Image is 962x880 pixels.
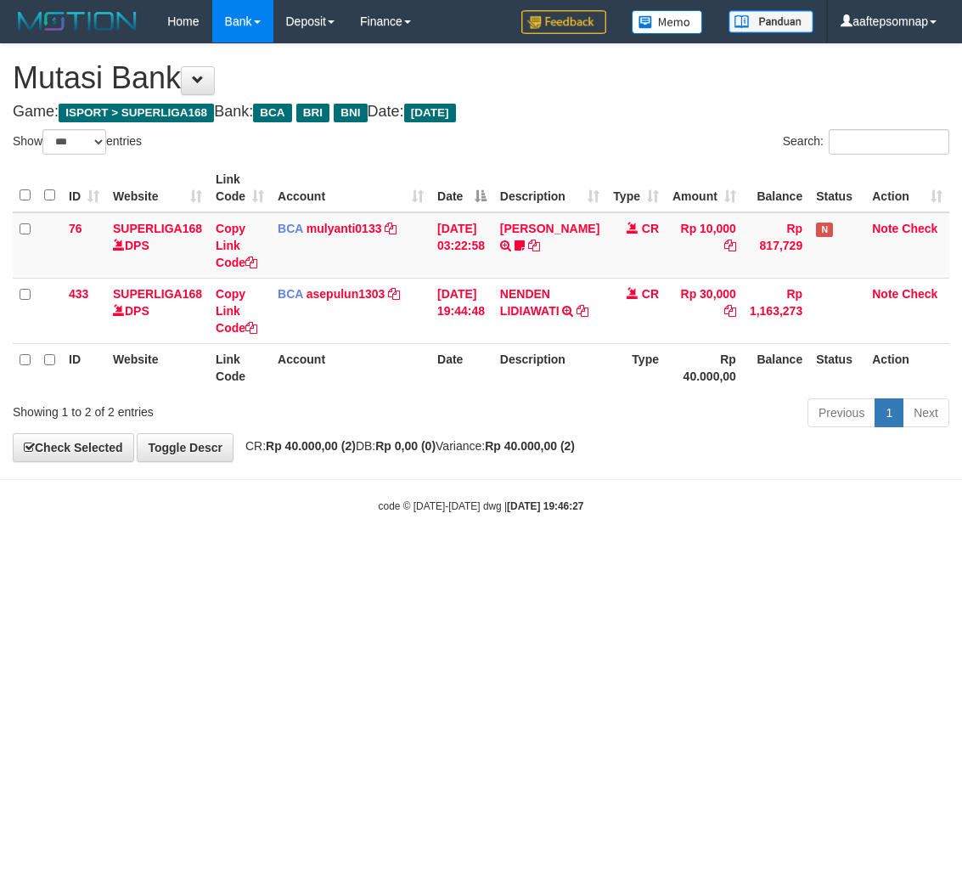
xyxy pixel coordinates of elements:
label: Show entries [13,129,142,155]
img: panduan.png [729,10,813,33]
div: Showing 1 to 2 of 2 entries [13,397,388,420]
a: Note [872,222,898,235]
th: ID: activate to sort column ascending [62,164,106,212]
th: Account [271,343,430,392]
a: Note [872,287,898,301]
th: Amount: activate to sort column ascending [666,164,743,212]
th: Type [606,343,666,392]
td: [DATE] 03:22:58 [430,212,493,279]
a: Check [902,287,937,301]
th: Date [430,343,493,392]
span: [DATE] [404,104,456,122]
a: Previous [807,398,875,427]
th: Rp 40.000,00 [666,343,743,392]
input: Search: [829,129,949,155]
label: Search: [783,129,949,155]
td: Rp 10,000 [666,212,743,279]
th: Website [106,343,209,392]
th: Action [865,343,949,392]
span: BRI [296,104,329,122]
span: BNI [334,104,367,122]
a: SUPERLIGA168 [113,222,202,235]
th: Balance [743,164,809,212]
th: Action: activate to sort column ascending [865,164,949,212]
span: BCA [278,222,303,235]
img: Feedback.jpg [521,10,606,34]
span: 433 [69,287,88,301]
span: ISPORT > SUPERLIGA168 [59,104,214,122]
strong: Rp 40.000,00 (2) [266,439,356,453]
img: MOTION_logo.png [13,8,142,34]
strong: Rp 0,00 (0) [375,439,436,453]
td: [DATE] 19:44:48 [430,278,493,343]
a: Copy Rp 10,000 to clipboard [724,239,736,252]
a: mulyanti0133 [307,222,382,235]
a: Copy Link Code [216,287,257,335]
th: Type: activate to sort column ascending [606,164,666,212]
td: DPS [106,278,209,343]
th: Status [809,343,865,392]
th: Website: activate to sort column ascending [106,164,209,212]
h4: Game: Bank: Date: [13,104,949,121]
a: Copy NENDEN LIDIAWATI to clipboard [577,304,588,318]
a: Copy Link Code [216,222,257,269]
strong: [DATE] 19:46:27 [507,500,583,512]
th: Link Code [209,343,271,392]
span: CR [642,222,659,235]
td: Rp 30,000 [666,278,743,343]
span: CR [642,287,659,301]
span: BCA [253,104,291,122]
th: Account: activate to sort column ascending [271,164,430,212]
a: Copy asepulun1303 to clipboard [388,287,400,301]
td: Rp 1,163,273 [743,278,809,343]
span: CR: DB: Variance: [237,439,575,453]
a: Check [902,222,937,235]
a: Check Selected [13,433,134,462]
select: Showentries [42,129,106,155]
span: BCA [278,287,303,301]
th: Description: activate to sort column ascending [493,164,606,212]
td: Rp 817,729 [743,212,809,279]
span: 76 [69,222,82,235]
a: [PERSON_NAME] [500,222,599,235]
th: Balance [743,343,809,392]
th: Status [809,164,865,212]
a: NENDEN LIDIAWATI [500,287,560,318]
small: code © [DATE]-[DATE] dwg | [379,500,584,512]
th: ID [62,343,106,392]
img: Button%20Memo.svg [632,10,703,34]
a: Copy DEWI PITRI NINGSIH to clipboard [528,239,540,252]
span: Has Note [816,223,833,237]
a: 1 [875,398,903,427]
th: Link Code: activate to sort column ascending [209,164,271,212]
a: Copy mulyanti0133 to clipboard [385,222,397,235]
a: SUPERLIGA168 [113,287,202,301]
th: Description [493,343,606,392]
a: Next [903,398,949,427]
td: DPS [106,212,209,279]
strong: Rp 40.000,00 (2) [485,439,575,453]
a: Toggle Descr [137,433,233,462]
th: Date: activate to sort column descending [430,164,493,212]
h1: Mutasi Bank [13,61,949,95]
a: asepulun1303 [307,287,385,301]
a: Copy Rp 30,000 to clipboard [724,304,736,318]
